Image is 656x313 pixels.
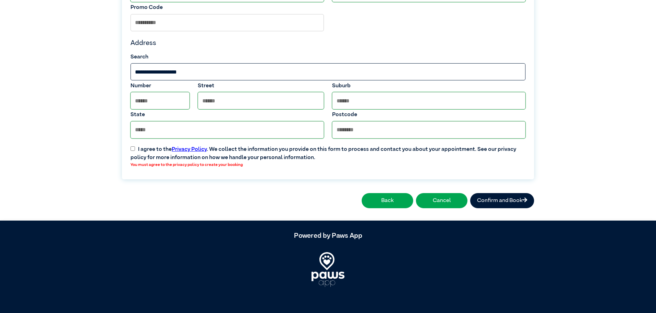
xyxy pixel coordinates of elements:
[332,111,525,119] label: Postcode
[198,82,324,90] label: Street
[131,82,190,90] label: Number
[172,147,207,152] a: Privacy Policy
[332,82,525,90] label: Suburb
[131,146,135,151] input: I agree to thePrivacy Policy. We collect the information you provide on this form to process and ...
[416,193,467,208] button: Cancel
[122,232,534,240] h5: Powered by Paws App
[312,252,344,287] img: PawsApp
[131,111,324,119] label: State
[131,3,324,12] label: Promo Code
[126,140,530,170] label: I agree to the . We collect the information you provide on this form to process and contact you a...
[362,193,413,208] button: Back
[470,193,534,208] button: Confirm and Book
[131,162,525,168] label: You must agree to the privacy policy to create your booking
[131,39,525,47] h4: Address
[131,53,525,61] label: Search
[131,63,525,80] input: Search by Suburb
